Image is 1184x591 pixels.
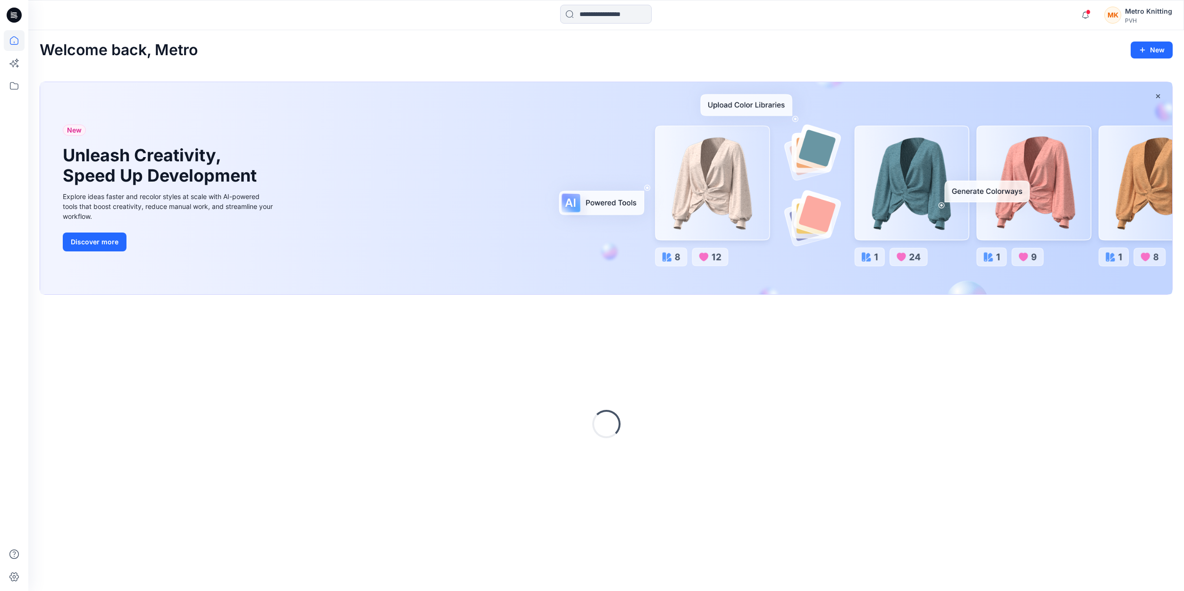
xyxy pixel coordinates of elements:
button: Discover more [63,233,126,251]
div: MK [1104,7,1121,24]
span: New [67,125,82,136]
a: Discover more [63,233,275,251]
div: Metro Knitting [1125,6,1172,17]
button: New [1131,42,1173,58]
h1: Unleash Creativity, Speed Up Development [63,145,261,186]
div: Explore ideas faster and recolor styles at scale with AI-powered tools that boost creativity, red... [63,191,275,221]
h2: Welcome back, Metro [40,42,198,59]
div: PVH [1125,17,1172,24]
